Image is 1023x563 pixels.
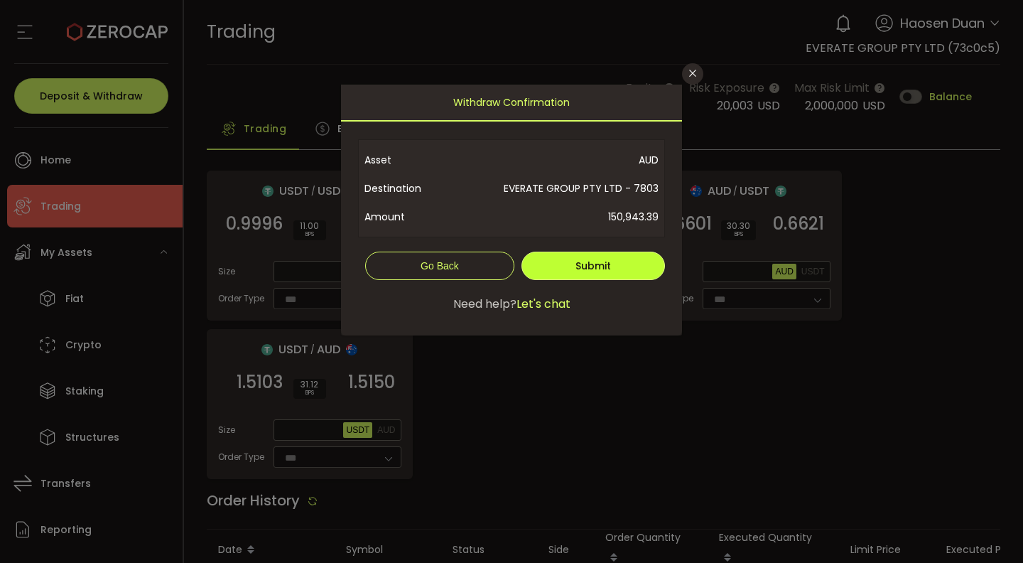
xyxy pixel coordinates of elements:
button: Go Back [365,252,514,280]
span: AUD [455,146,659,174]
span: 150,943.39 [455,203,659,231]
span: EVERATE GROUP PTY LTD - 7803 [455,174,659,203]
div: dialog [341,85,682,336]
span: Go Back [421,260,459,272]
span: Destination [364,174,455,203]
span: Need help? [453,296,516,313]
button: Submit [521,252,665,280]
span: Asset [364,146,455,174]
button: Close [682,63,703,85]
span: Withdraw Confirmation [453,85,570,120]
iframe: Chat Widget [854,409,1023,563]
span: Submit [575,259,611,273]
span: Amount [364,203,455,231]
span: Let's chat [516,296,570,313]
